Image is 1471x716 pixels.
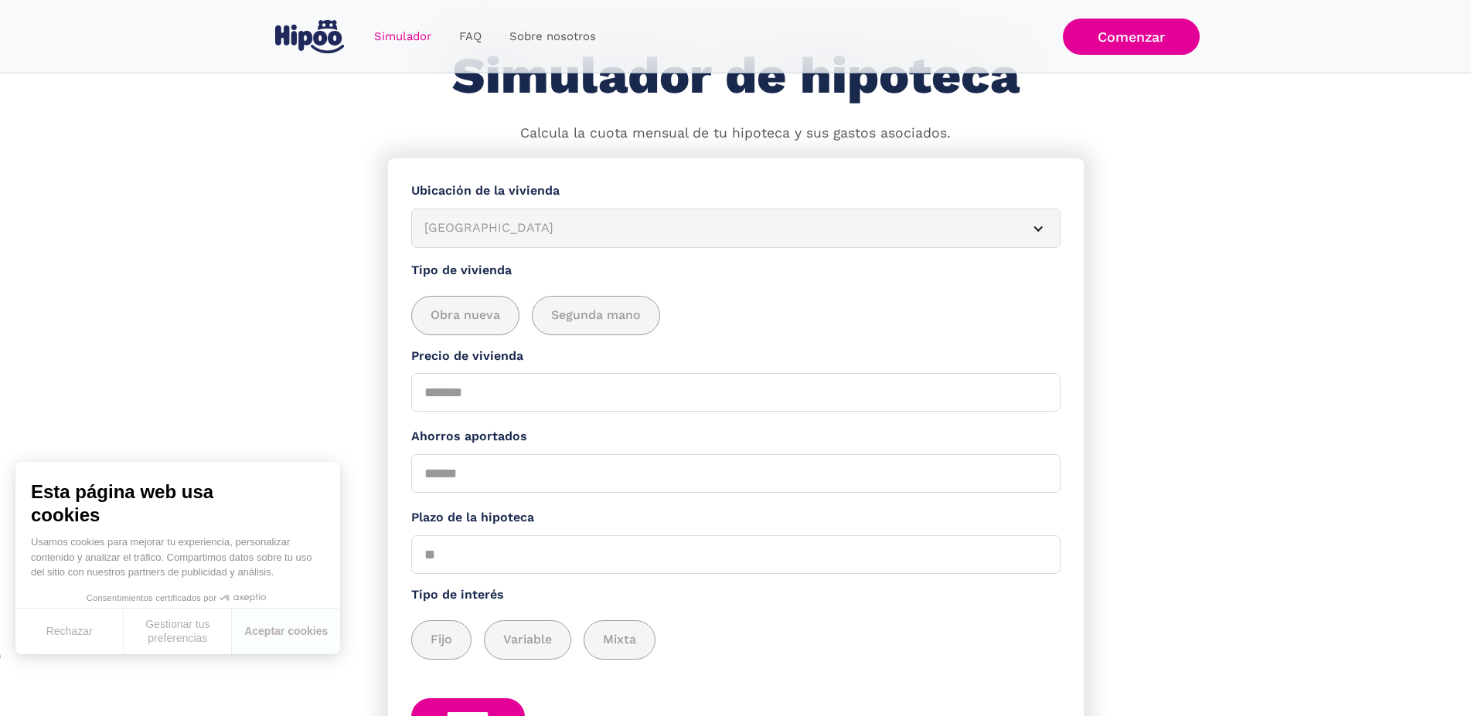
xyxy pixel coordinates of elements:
[551,306,641,325] span: Segunda mano
[411,209,1061,248] article: [GEOGRAPHIC_DATA]
[411,620,1061,660] div: add_description_here
[1063,19,1200,55] a: Comenzar
[411,347,1061,366] label: Precio de vivienda
[272,14,348,59] a: home
[520,124,951,144] p: Calcula la cuota mensual de tu hipoteca y sus gastos asociados.
[411,585,1061,605] label: Tipo de interés
[360,22,445,52] a: Simulador
[452,48,1020,104] h1: Simulador de hipoteca
[411,296,1061,335] div: add_description_here
[603,630,636,650] span: Mixta
[495,22,610,52] a: Sobre nosotros
[445,22,495,52] a: FAQ
[431,630,452,650] span: Fijo
[411,261,1061,280] label: Tipo de vivienda
[424,219,1010,238] div: [GEOGRAPHIC_DATA]
[411,427,1061,446] label: Ahorros aportados
[503,630,552,650] span: Variable
[411,182,1061,201] label: Ubicación de la vivienda
[431,306,500,325] span: Obra nueva
[411,508,1061,528] label: Plazo de la hipoteca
